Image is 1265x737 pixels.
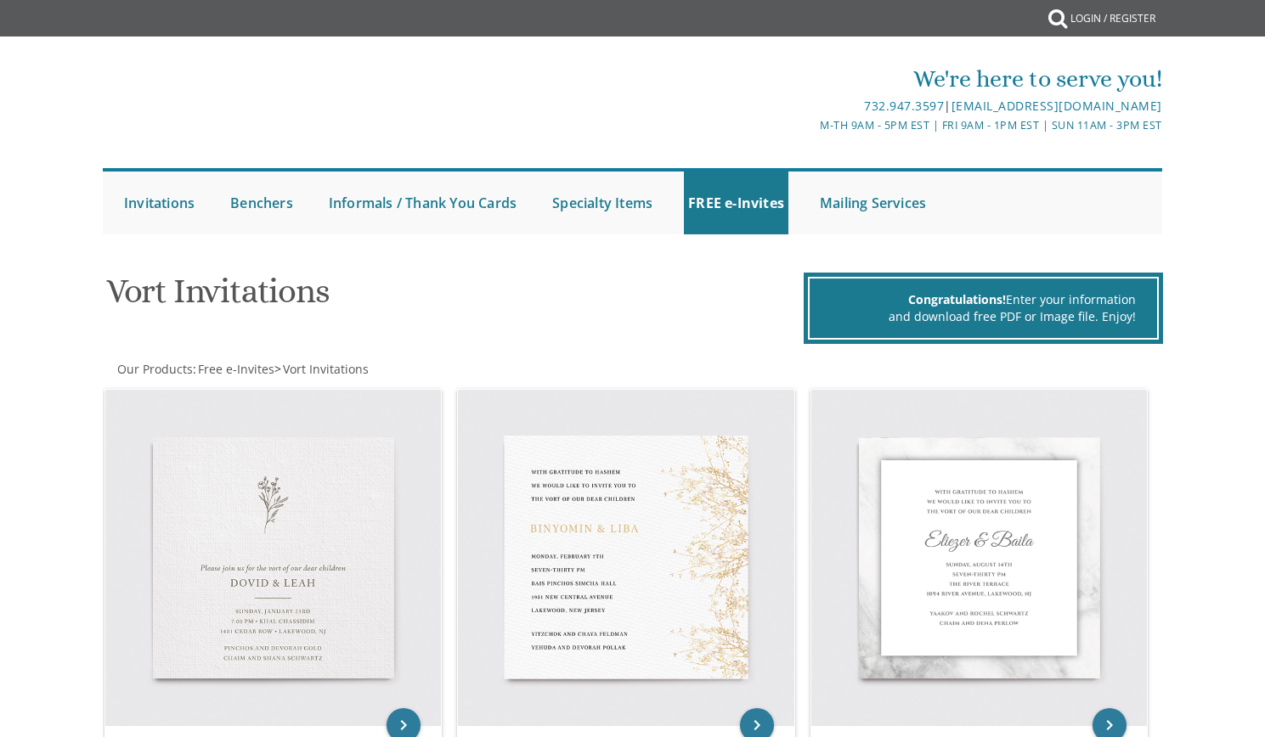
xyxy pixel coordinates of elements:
[325,172,521,234] a: Informals / Thank You Cards
[548,172,657,234] a: Specialty Items
[226,172,297,234] a: Benchers
[457,116,1162,134] div: M-Th 9am - 5pm EST | Fri 9am - 1pm EST | Sun 11am - 3pm EST
[816,172,930,234] a: Mailing Services
[831,291,1136,308] div: Enter your information
[457,96,1162,116] div: |
[120,172,199,234] a: Invitations
[116,361,193,377] a: Our Products
[864,98,944,114] a: 732.947.3597
[908,291,1006,307] span: Congratulations!
[198,361,274,377] span: Free e-Invites
[811,390,1148,726] img: Vort Invitation Style 3
[684,172,788,234] a: FREE e-Invites
[283,361,369,377] span: Vort Invitations
[457,62,1162,96] div: We're here to serve you!
[831,308,1136,325] div: and download free PDF or Image file. Enjoy!
[281,361,369,377] a: Vort Invitations
[274,361,369,377] span: >
[952,98,1162,114] a: [EMAIL_ADDRESS][DOMAIN_NAME]
[103,361,633,378] div: :
[196,361,274,377] a: Free e-Invites
[106,273,799,323] h1: Vort Invitations
[458,390,794,726] img: Vort Invitation Style 2
[105,390,442,726] img: Vort Invitation Style 1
